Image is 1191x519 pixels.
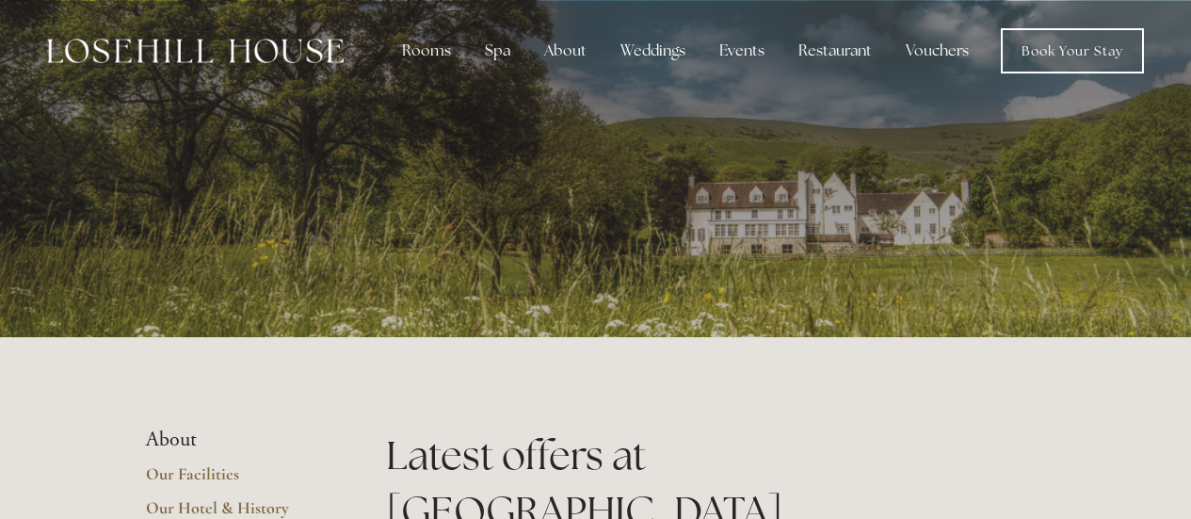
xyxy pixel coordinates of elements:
li: About [146,428,326,452]
div: Restaurant [783,32,887,70]
div: Rooms [387,32,466,70]
a: Vouchers [891,32,984,70]
a: Book Your Stay [1001,28,1144,73]
img: Losehill House [47,39,344,63]
div: Weddings [605,32,700,70]
div: Spa [470,32,525,70]
a: Our Facilities [146,463,326,497]
div: About [529,32,602,70]
div: Events [704,32,780,70]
